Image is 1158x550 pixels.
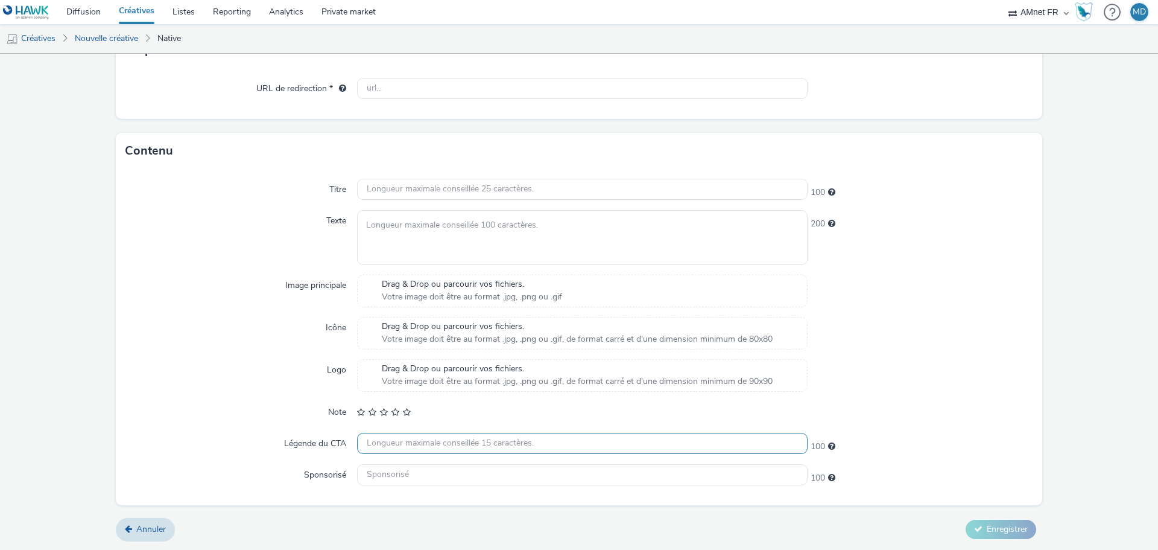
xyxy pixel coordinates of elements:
div: L'URL de redirection sera utilisée comme URL de validation avec certains SSP et ce sera l'URL de ... [333,83,346,95]
h3: Contenu [125,142,173,160]
span: Annuler [136,523,166,535]
a: Native [151,24,187,53]
label: Texte [321,210,351,227]
span: Votre image doit être au format .jpg, .png ou .gif, de format carré et d'une dimension minimum de... [382,333,773,345]
span: Drag & Drop ou parcourir vos fichiers. [382,278,562,290]
div: MD [1133,3,1146,21]
span: 100 [811,441,825,453]
label: Image principale [280,275,351,292]
span: Drag & Drop ou parcourir vos fichiers. [382,363,773,375]
a: Annuler [116,518,175,541]
div: Longueur maximale conseillée 100 caractères. [828,218,835,230]
span: 100 [811,187,825,199]
a: Nouvelle créative [69,24,144,53]
a: Hawk Academy [1075,2,1098,22]
label: Titre [324,179,351,196]
img: mobile [6,33,18,45]
label: Note [323,401,351,418]
label: Icône [321,317,351,334]
span: Votre image doit être au format .jpg, .png ou .gif, de format carré et d'une dimension minimum de... [382,376,773,388]
input: Sponsorisé [357,464,808,485]
input: Longueur maximale conseillée 25 caractères. [357,179,808,200]
span: 200 [811,218,825,230]
img: Hawk Academy [1075,2,1093,22]
div: Longueur maximale conseillée 25 caractères. [828,187,835,199]
span: 100 [811,472,825,484]
input: url... [357,78,808,99]
label: Légende du CTA [279,433,351,450]
label: Sponsorisé [299,464,351,481]
div: Longueur maximale conseillée 15 caractères. [828,441,835,453]
input: Longueur maximale conseillée 15 caractères. [357,433,808,454]
label: URL de redirection * [252,78,351,95]
label: Logo [322,359,351,376]
span: Enregistrer [987,523,1028,535]
button: Enregistrer [966,520,1036,539]
img: undefined Logo [3,5,49,20]
span: Drag & Drop ou parcourir vos fichiers. [382,321,773,333]
span: Votre image doit être au format .jpg, .png ou .gif [382,291,562,303]
div: Longueur maximale conseillée 100 caractères. [828,472,835,484]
